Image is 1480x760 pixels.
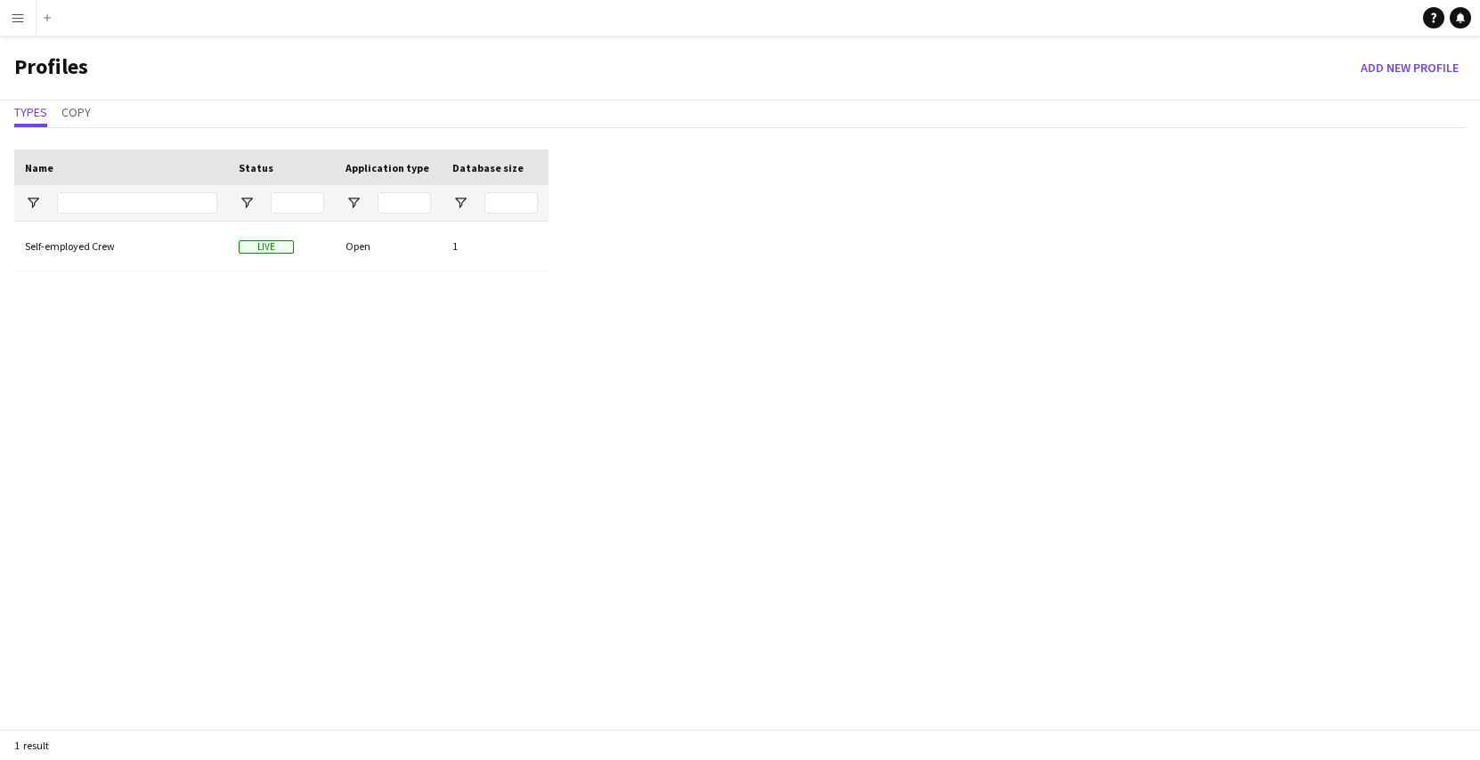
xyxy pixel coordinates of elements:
div: Open [335,222,442,271]
div: Self-employed Crew [14,222,228,271]
input: Status Filter Input [271,192,324,214]
input: Application type Filter Input [378,192,431,214]
span: Application type [346,161,429,174]
h1: Profiles [14,53,88,82]
input: Name Filter Input [57,192,217,214]
button: Add new Profile [1354,53,1466,82]
span: Copy [61,106,91,118]
span: Name [25,161,53,174]
button: Open Filter Menu [346,195,362,211]
span: Status [239,161,273,174]
div: 1 [442,222,549,271]
span: Types [14,106,47,118]
input: Database size Filter Input [484,192,538,214]
button: Open Filter Menu [239,195,255,211]
button: Open Filter Menu [25,195,41,211]
span: Database size [452,161,524,174]
button: Open Filter Menu [452,195,468,211]
span: Live [239,240,294,254]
